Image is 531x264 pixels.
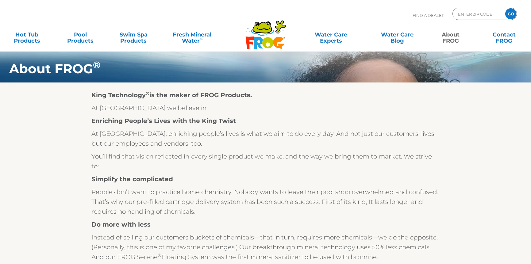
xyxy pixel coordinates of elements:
a: Swim SpaProducts [113,29,154,41]
a: PoolProducts [60,29,101,41]
p: At [GEOGRAPHIC_DATA], enriching people’s lives is what we aim to do every day. And not just our c... [91,129,439,148]
strong: Do more with less [91,221,151,228]
h1: About FROG [9,61,478,76]
strong: Simplify the complicated [91,175,173,183]
p: People don’t want to practice home chemistry. Nobody wants to leave their pool shop overwhelmed a... [91,187,439,216]
a: Hot TubProducts [6,29,48,41]
strong: King Technology is the maker of FROG Products. [91,91,252,99]
strong: Enriching People’s Lives with the King Twist [91,117,236,124]
p: Find A Dealer [413,8,444,23]
a: Fresh MineralWater∞ [166,29,218,41]
a: AboutFROG [430,29,471,41]
sup: ∞ [200,36,203,41]
sup: ® [158,252,161,258]
input: GO [505,8,516,19]
a: ContactFROG [483,29,525,41]
p: Instead of selling our customers buckets of chemicals—that in turn, requires more chemicals—we do... [91,232,439,262]
p: You’ll find that vision reflected in every single product we make, and the way we bring them to m... [91,151,439,171]
a: Water CareBlog [377,29,418,41]
a: Water CareExperts [297,29,365,41]
img: Frog Products Logo [242,12,289,50]
p: At [GEOGRAPHIC_DATA] we believe in: [91,103,439,113]
sup: ® [93,59,101,71]
sup: ® [146,90,149,96]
